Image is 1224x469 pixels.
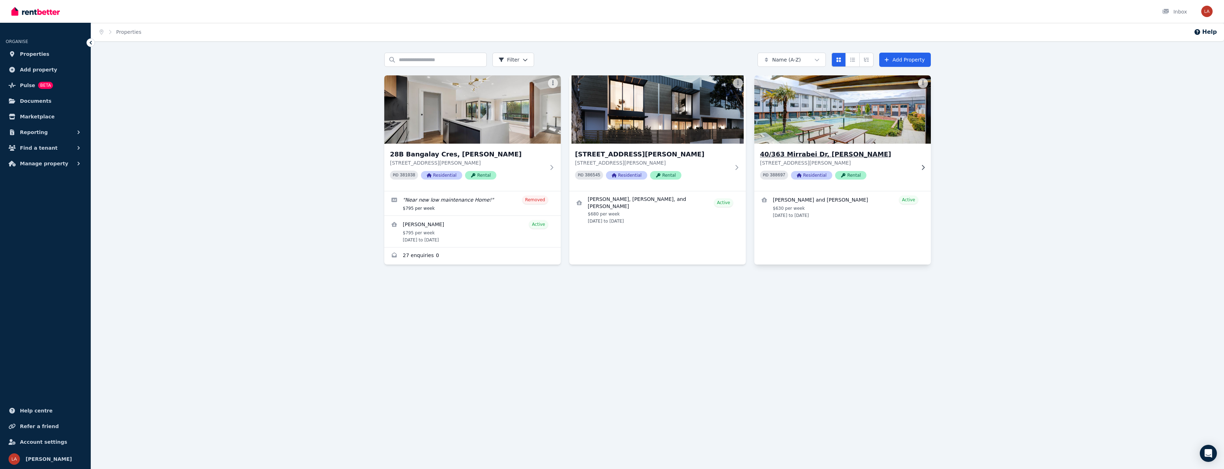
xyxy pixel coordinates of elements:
button: Help [1194,28,1217,36]
span: Properties [20,50,49,58]
span: Manage property [20,159,68,168]
a: 28B Bangalay Cres, Rivett28B Bangalay Cres, [PERSON_NAME][STREET_ADDRESS][PERSON_NAME]PID 381038R... [384,75,561,191]
small: PID [763,173,769,177]
code: 381038 [400,173,415,178]
img: 30/19 Thynne St, Bruce [569,75,746,144]
span: Filter [498,56,519,63]
a: Account settings [6,435,85,449]
a: Help centre [6,404,85,418]
small: PID [578,173,584,177]
span: ORGANISE [6,39,28,44]
span: BETA [38,82,53,89]
button: Compact list view [845,53,860,67]
a: 40/363 Mirrabei Dr, Moncrieff40/363 Mirrabei Dr, [PERSON_NAME][STREET_ADDRESS][PERSON_NAME]PID 38... [754,75,931,191]
h3: [STREET_ADDRESS][PERSON_NAME] [575,149,730,159]
span: Residential [421,171,462,180]
a: Properties [116,29,142,35]
a: Edit listing: Near new low maintenance Home! [384,191,561,215]
button: More options [733,78,743,88]
span: Find a tenant [20,144,58,152]
a: PulseBETA [6,78,85,92]
a: Add property [6,63,85,77]
a: View details for Zeenath Zubaida Bin Ahamed and Mohamed Hussein Sulaiman [754,191,931,223]
span: Rental [835,171,866,180]
span: Refer a friend [20,422,59,431]
a: Documents [6,94,85,108]
span: Marketplace [20,112,54,121]
p: [STREET_ADDRESS][PERSON_NAME] [390,159,545,166]
span: Help centre [20,406,53,415]
a: View details for Aahidh Mohideen, Bradon Suter, and Fawaaz Mohideen [569,191,746,228]
h3: 28B Bangalay Cres, [PERSON_NAME] [390,149,545,159]
button: Manage property [6,156,85,171]
button: Card view [832,53,846,67]
img: RentBetter [11,6,60,17]
a: Enquiries for 28B Bangalay Cres, Rivett [384,247,561,265]
img: 40/363 Mirrabei Dr, Moncrieff [750,74,935,145]
p: [STREET_ADDRESS][PERSON_NAME] [575,159,730,166]
span: Pulse [20,81,35,90]
span: Rental [465,171,496,180]
span: Residential [791,171,832,180]
div: Inbox [1162,8,1187,15]
p: [STREET_ADDRESS][PERSON_NAME] [760,159,915,166]
div: View options [832,53,874,67]
button: Filter [492,53,534,67]
span: Name (A-Z) [772,56,801,63]
h3: 40/363 Mirrabei Dr, [PERSON_NAME] [760,149,915,159]
span: Residential [606,171,647,180]
small: PID [393,173,399,177]
a: Add Property [879,53,931,67]
span: Documents [20,97,52,105]
a: View details for Meegan Gavran [384,216,561,247]
button: Reporting [6,125,85,139]
button: Expanded list view [859,53,874,67]
img: Lasith Abeysekara [1201,6,1213,17]
nav: Breadcrumb [91,23,150,41]
span: Reporting [20,128,48,137]
button: More options [918,78,928,88]
button: Name (A-Z) [758,53,826,67]
code: 386545 [585,173,600,178]
span: Rental [650,171,681,180]
button: More options [548,78,558,88]
button: Find a tenant [6,141,85,155]
div: Open Intercom Messenger [1200,445,1217,462]
a: Properties [6,47,85,61]
code: 388697 [770,173,785,178]
img: Lasith Abeysekara [9,453,20,465]
span: Add property [20,65,57,74]
span: [PERSON_NAME] [26,455,72,463]
a: Marketplace [6,110,85,124]
a: 30/19 Thynne St, Bruce[STREET_ADDRESS][PERSON_NAME][STREET_ADDRESS][PERSON_NAME]PID 386545Residen... [569,75,746,191]
img: 28B Bangalay Cres, Rivett [384,75,561,144]
a: Refer a friend [6,419,85,433]
span: Account settings [20,438,67,446]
